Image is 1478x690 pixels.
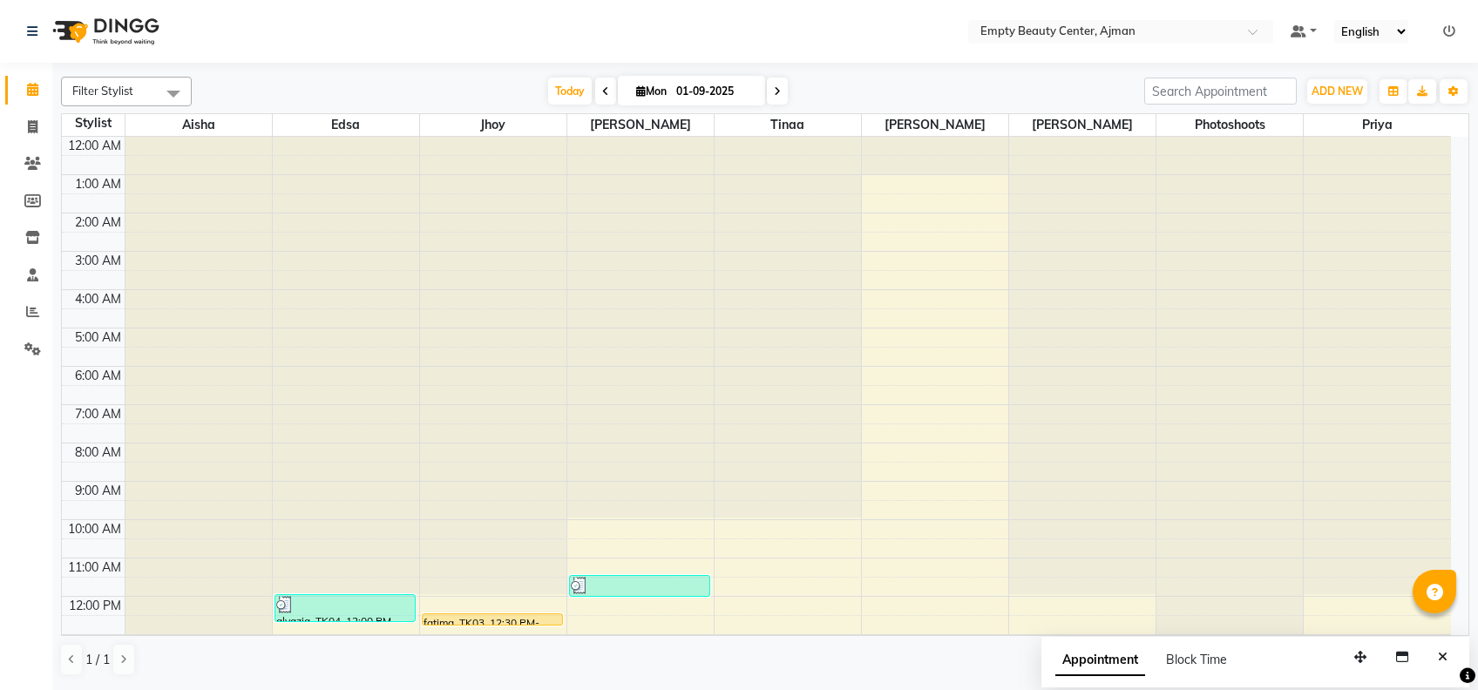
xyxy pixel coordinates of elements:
iframe: chat widget [1405,620,1461,673]
img: logo [44,7,164,56]
button: ADD NEW [1307,79,1367,104]
div: 11:00 AM [64,558,125,577]
div: 9:00 AM [71,482,125,500]
span: Tinaa [715,114,861,136]
div: 12:00 AM [64,137,125,155]
div: 10:00 AM [64,520,125,538]
span: Photoshoots [1156,114,1303,136]
span: Appointment [1055,645,1145,676]
input: 2025-09-01 [671,78,758,105]
div: 1:00 PM [72,635,125,653]
div: 2:00 AM [71,213,125,232]
div: 4:00 AM [71,290,125,308]
div: 12:00 PM [65,597,125,615]
div: shouq, TK01, 11:30 AM-12:05 PM, [GEOGRAPHIC_DATA] [570,576,709,596]
input: Search Appointment [1144,78,1297,105]
span: 1 / 1 [85,651,110,669]
span: jhoy [420,114,566,136]
span: Edsa [273,114,419,136]
div: 3:00 AM [71,252,125,270]
span: ADD NEW [1312,85,1363,98]
span: Today [548,78,592,105]
div: 7:00 AM [71,405,125,423]
div: 1:00 AM [71,175,125,193]
span: [PERSON_NAME] [862,114,1008,136]
div: 6:00 AM [71,367,125,385]
span: Block Time [1166,652,1227,667]
div: Stylist [62,114,125,132]
span: Mon [632,85,671,98]
div: 5:00 AM [71,328,125,347]
div: 8:00 AM [71,443,125,462]
span: Priya [1304,114,1451,136]
span: [PERSON_NAME] [567,114,714,136]
span: [PERSON_NAME] [1009,114,1156,136]
span: Aisha [125,114,272,136]
span: Filter Stylist [72,84,133,98]
div: fatima, TK03, 12:30 PM-12:50 PM, Cut and File [423,614,562,625]
div: alyazia, TK04, 12:00 PM-12:45 PM, Manicure w/ Normal Color [275,595,415,621]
